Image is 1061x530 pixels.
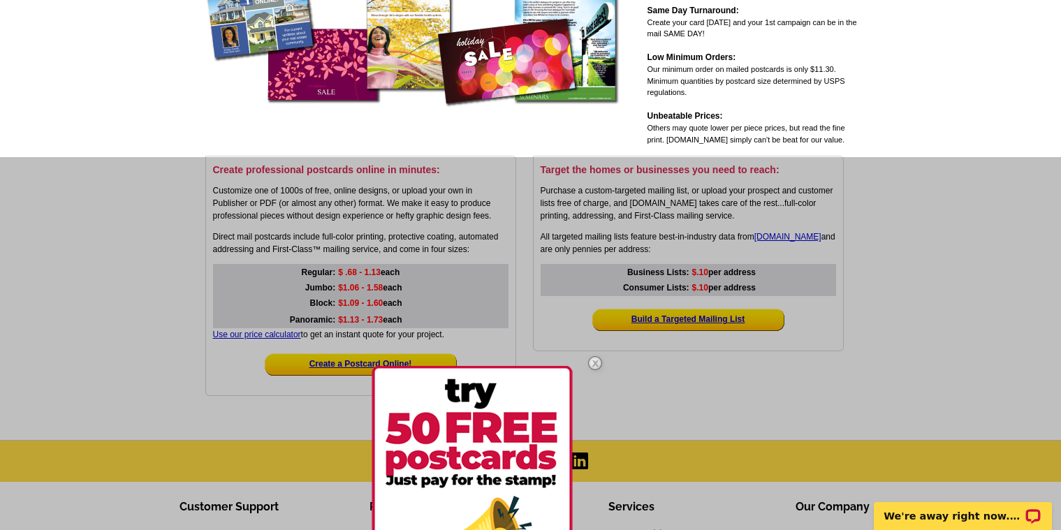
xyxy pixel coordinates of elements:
span: Others may quote lower per piece prices, but read the fine print. [DOMAIN_NAME] simply can't be b... [647,124,845,144]
strong: Low Minimum Orders: [647,52,736,62]
strong: Unbeatable Prices: [647,111,723,121]
iframe: LiveChat chat widget [865,486,1061,530]
span: Create your card [DATE] and your 1st campaign can be in the mail SAME DAY! [647,18,857,38]
span: Our minimum order on mailed postcards is only $11.30. Minimum quantities by postcard size determi... [647,65,845,96]
strong: Same Day Turnaround: [647,6,739,15]
img: closebutton.png [575,343,615,383]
